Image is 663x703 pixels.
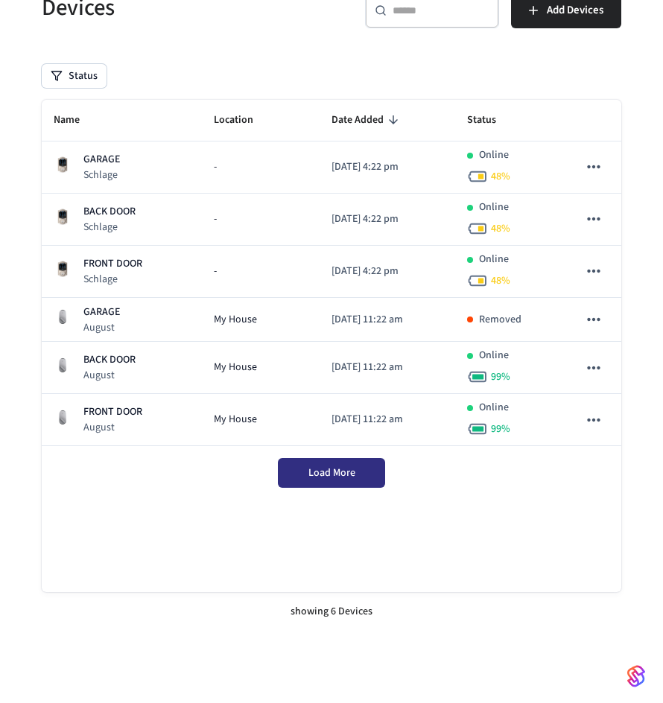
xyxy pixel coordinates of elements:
span: 99 % [491,369,510,384]
span: - [214,159,217,175]
img: Schlage Sense Smart Deadbolt with Camelot Trim, Front [54,156,72,174]
span: 48 % [491,169,510,184]
span: Date Added [331,109,403,132]
button: Status [42,64,107,88]
p: August [83,320,120,335]
span: Name [54,109,99,132]
span: 99 % [491,422,510,436]
p: Online [479,400,509,416]
p: FRONT DOOR [83,256,142,272]
span: My House [214,312,257,328]
p: [DATE] 11:22 am [331,412,443,427]
span: My House [214,360,257,375]
img: August Wifi Smart Lock 3rd Gen, Silver, Front [54,408,72,426]
p: August [83,368,136,383]
p: [DATE] 4:22 pm [331,211,443,227]
span: Status [467,109,516,132]
span: Location [214,109,273,132]
p: Removed [479,312,521,328]
img: SeamLogoGradient.69752ec5.svg [627,664,645,688]
span: Load More [308,465,355,480]
p: August [83,420,142,435]
p: [DATE] 11:22 am [331,312,443,328]
img: Schlage Sense Smart Deadbolt with Camelot Trim, Front [54,260,72,278]
span: Add Devices [547,1,603,20]
img: August Wifi Smart Lock 3rd Gen, Silver, Front [54,308,72,325]
p: GARAGE [83,152,120,168]
table: sticky table [42,100,621,446]
p: Schlage [83,168,120,182]
span: 48 % [491,273,510,288]
p: Online [479,252,509,267]
p: Online [479,147,509,163]
p: FRONT DOOR [83,404,142,420]
p: [DATE] 4:22 pm [331,159,443,175]
p: BACK DOOR [83,352,136,368]
p: [DATE] 4:22 pm [331,264,443,279]
p: BACK DOOR [83,204,136,220]
p: Online [479,200,509,215]
span: - [214,211,217,227]
p: [DATE] 11:22 am [331,360,443,375]
span: - [214,264,217,279]
span: 48 % [491,221,510,236]
span: My House [214,412,257,427]
p: GARAGE [83,305,120,320]
button: Load More [278,458,385,488]
p: Schlage [83,220,136,235]
img: August Wifi Smart Lock 3rd Gen, Silver, Front [54,356,72,374]
p: Schlage [83,272,142,287]
img: Schlage Sense Smart Deadbolt with Camelot Trim, Front [54,208,72,226]
div: showing 6 Devices [42,592,621,632]
p: Online [479,348,509,363]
